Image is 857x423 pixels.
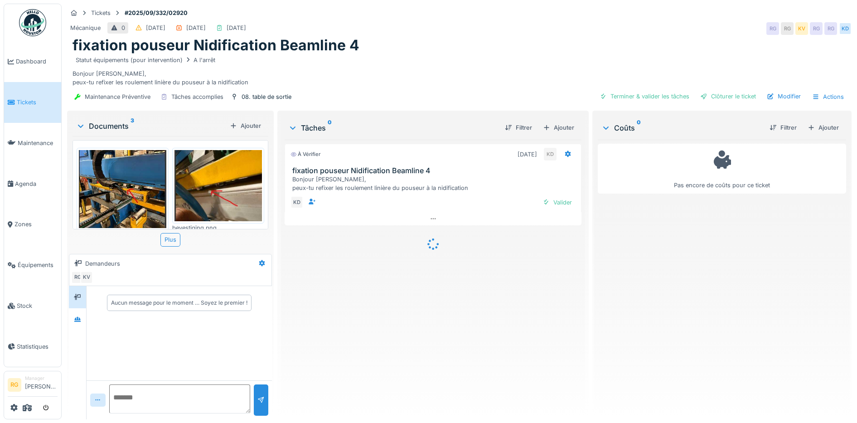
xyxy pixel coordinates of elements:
div: Pas encore de coûts pour ce ticket [604,148,840,190]
a: Maintenance [4,123,61,164]
div: RG [781,22,794,35]
div: Ajouter [539,122,578,134]
a: Dashboard [4,41,61,82]
div: RG [766,22,779,35]
div: Coûts [601,122,762,133]
div: Bonjour [PERSON_NAME], peux-tu refixer les roulement linière du pouseur à la nidification [292,175,578,192]
h1: fixation pouseur Nidification Beamline 4 [73,37,359,54]
img: Badge_color-CXgf-gQk.svg [19,9,46,36]
div: [DATE] [146,24,165,32]
h3: fixation pouseur Nidification Beamline 4 [292,166,578,175]
span: Zones [15,220,58,229]
div: RG [810,22,823,35]
div: 0 [121,24,125,32]
img: kn1twzb5aq1ego6r5a9y6phswxrk [174,150,262,222]
div: À vérifier [291,151,320,158]
div: Documents [76,121,226,131]
div: [DATE] [186,24,206,32]
li: RG [8,378,21,392]
a: Agenda [4,163,61,204]
div: [DATE] [227,24,246,32]
div: Aucun message pour le moment … Soyez le premier ! [111,299,247,307]
div: Manager [25,375,58,382]
div: Statut équipements (pour intervention) A l'arrêt [76,56,215,64]
li: [PERSON_NAME] [25,375,58,394]
div: Modifier [763,90,804,102]
div: Ajouter [804,122,842,134]
div: RG [71,271,84,284]
strong: #2025/09/332/02920 [121,9,191,17]
div: RG [824,22,837,35]
img: 6w6ulhm4db4ubxsm60ew078qmh6c [79,150,166,229]
span: Équipements [18,261,58,269]
span: Stock [17,301,58,310]
span: Tickets [17,98,58,107]
span: Dashboard [16,57,58,66]
div: KD [291,196,303,209]
span: Maintenance [18,139,58,147]
div: Demandeurs [85,259,120,268]
div: Valider [539,196,576,209]
div: [DATE] [518,150,537,159]
div: bevestiging.png [172,224,264,232]
div: Filtrer [501,122,536,134]
div: KD [839,22,852,35]
div: Tickets [91,9,111,17]
a: Équipements [4,245,61,286]
div: Ajouter [226,120,265,132]
span: Statistiques [17,342,58,351]
a: Stock [4,286,61,326]
div: Tâches [288,122,498,133]
a: Tickets [4,82,61,123]
sup: 0 [328,122,332,133]
div: Actions [808,90,848,103]
sup: 3 [131,121,134,131]
div: Terminer & valider les tâches [596,90,693,102]
div: Maintenance Préventive [85,92,150,101]
div: KV [795,22,808,35]
a: Statistiques [4,326,61,367]
div: Plus [160,233,180,246]
div: 08. table de sortie [242,92,291,101]
div: Tâches accomplies [171,92,223,101]
sup: 0 [637,122,641,133]
div: Mécanique [70,24,101,32]
a: RG Manager[PERSON_NAME] [8,375,58,397]
div: Filtrer [766,122,800,134]
div: KD [544,148,557,160]
div: Bonjour [PERSON_NAME], peux-tu refixer les roulement linière du pouseur à la nidification [73,54,846,87]
a: Zones [4,204,61,245]
div: Clôturer le ticket [697,90,760,102]
span: Agenda [15,180,58,188]
div: KV [80,271,93,284]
